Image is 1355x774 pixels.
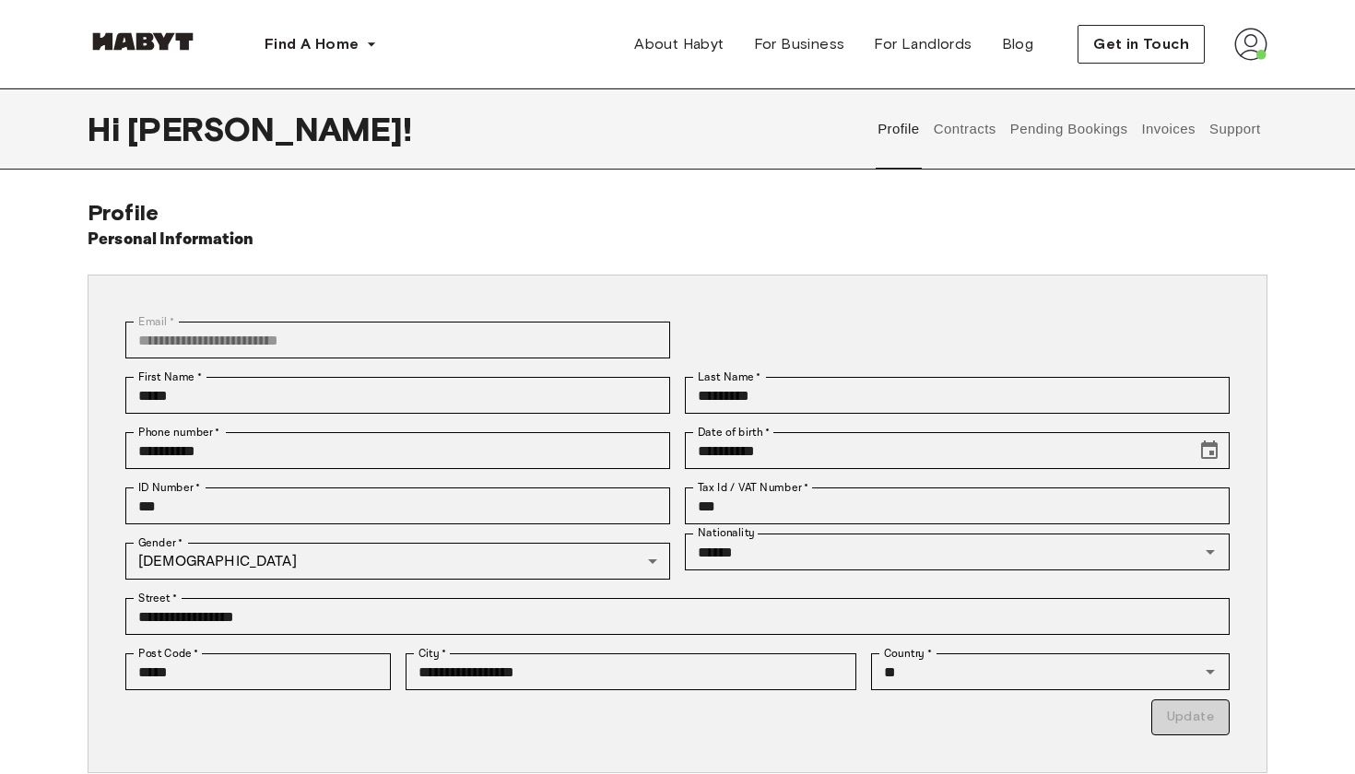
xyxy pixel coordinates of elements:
[634,33,724,55] span: About Habyt
[1191,432,1228,469] button: Choose date, selected date is Oct 16, 2003
[138,645,199,662] label: Post Code
[698,479,808,496] label: Tax Id / VAT Number
[698,525,755,541] label: Nationality
[884,645,932,662] label: Country
[88,110,127,148] span: Hi
[1234,28,1267,61] img: avatar
[138,479,200,496] label: ID Number
[88,32,198,51] img: Habyt
[619,26,738,63] a: About Habyt
[739,26,860,63] a: For Business
[88,227,254,252] h6: Personal Information
[1093,33,1189,55] span: Get in Touch
[138,590,177,606] label: Street
[265,33,359,55] span: Find A Home
[127,110,412,148] span: [PERSON_NAME] !
[1139,88,1197,170] button: Invoices
[88,199,159,226] span: Profile
[250,26,392,63] button: Find A Home
[698,369,761,385] label: Last Name
[138,534,183,551] label: Gender
[138,313,174,330] label: Email
[1197,539,1223,565] button: Open
[1078,25,1205,64] button: Get in Touch
[754,33,845,55] span: For Business
[698,424,770,440] label: Date of birth
[931,88,998,170] button: Contracts
[125,322,670,358] div: You can't change your email address at the moment. Please reach out to customer support in case y...
[1002,33,1034,55] span: Blog
[418,645,447,662] label: City
[987,26,1049,63] a: Blog
[859,26,986,63] a: For Landlords
[125,543,670,580] div: [DEMOGRAPHIC_DATA]
[1207,88,1263,170] button: Support
[871,88,1267,170] div: user profile tabs
[138,369,202,385] label: First Name
[876,88,923,170] button: Profile
[1197,659,1223,685] button: Open
[138,424,220,440] label: Phone number
[1007,88,1130,170] button: Pending Bookings
[874,33,972,55] span: For Landlords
